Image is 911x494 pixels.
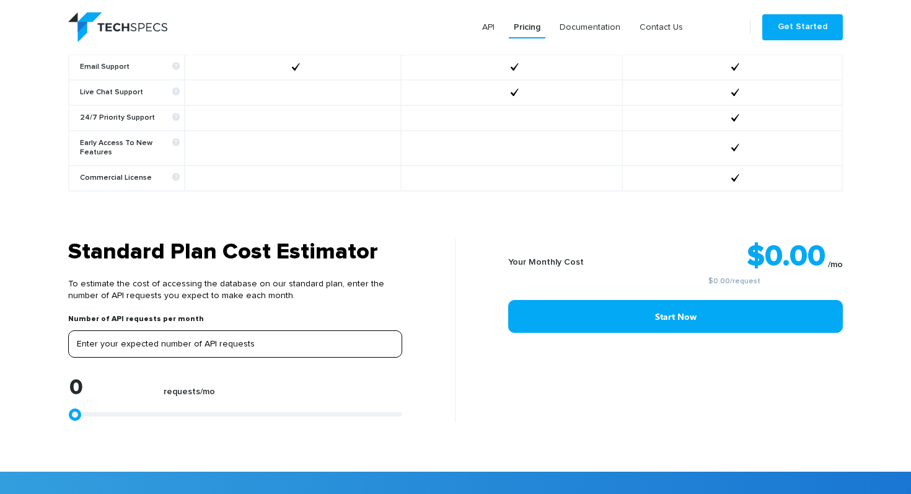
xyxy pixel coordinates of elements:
a: Get Started [762,14,843,40]
a: Start Now [508,300,843,333]
b: Early Access To New Features [80,139,180,157]
a: Pricing [509,16,545,38]
img: logo [68,12,167,42]
h3: Standard Plan Cost Estimator [68,239,402,266]
a: API [477,16,500,38]
sub: /mo [828,260,843,269]
a: Contact Us [635,16,688,38]
a: $0.00 [708,278,730,285]
b: 24/7 Priority Support [80,113,180,123]
small: /request [625,278,843,285]
a: Documentation [555,16,625,38]
b: Live Chat Support [80,88,180,97]
strong: $0.00 [747,242,825,271]
b: Your Monthly Cost [508,258,584,267]
b: Email Support [80,63,180,72]
label: requests/mo [164,387,215,404]
input: Enter your expected number of API requests [68,330,402,358]
label: Number of API requests per month [68,314,204,330]
p: To estimate the cost of accessing the database on our standard plan, enter the number of API requ... [68,266,402,314]
b: Commercial License [80,174,180,183]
